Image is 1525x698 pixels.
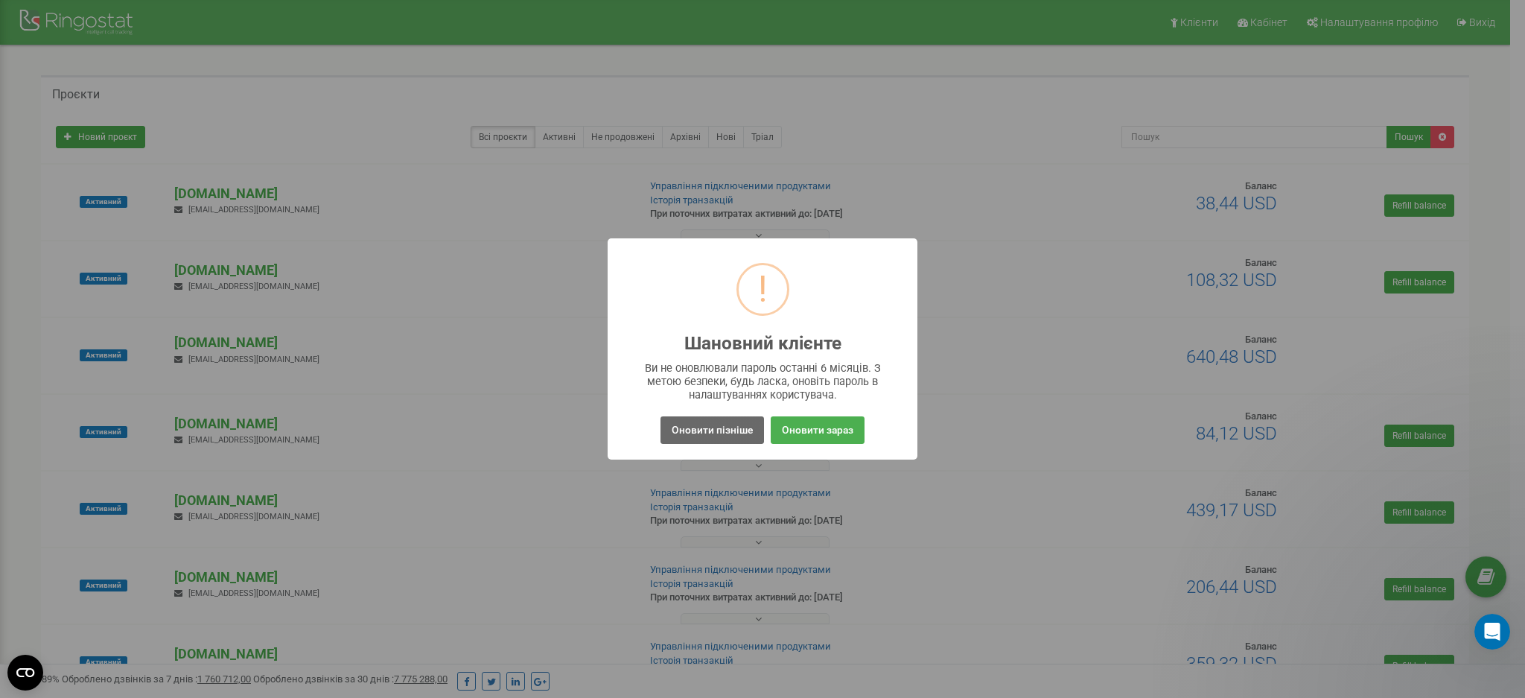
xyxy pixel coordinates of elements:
[7,655,43,691] button: Open CMP widget
[1474,614,1510,650] iframe: Intercom live chat
[684,334,841,354] h2: Шановний клієнте
[660,416,764,444] button: Оновити пізніше
[771,416,865,444] button: Оновити зараз
[637,361,888,402] div: Ви не оновлювали пароль останні 6 місяців. З метою безпеки, будь ласка, оновіть пароль в налаштув...
[758,265,768,314] div: !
